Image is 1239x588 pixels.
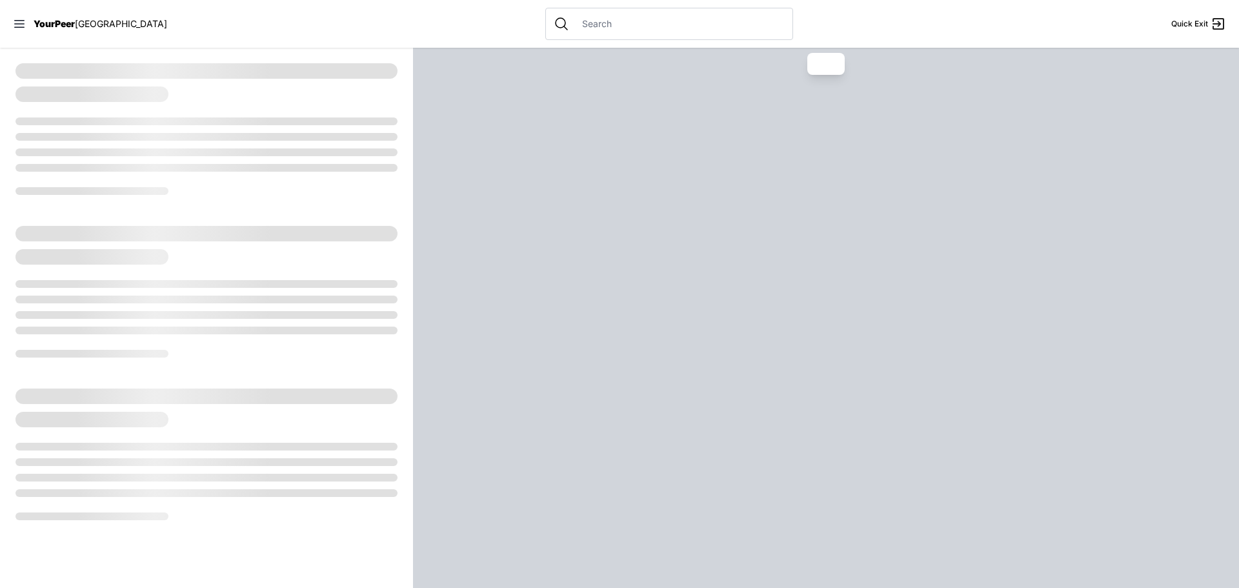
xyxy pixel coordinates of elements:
a: Quick Exit [1171,16,1226,32]
span: [GEOGRAPHIC_DATA] [75,18,167,29]
input: Search [574,17,785,30]
a: YourPeer[GEOGRAPHIC_DATA] [34,20,167,28]
span: YourPeer [34,18,75,29]
span: Quick Exit [1171,19,1208,29]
